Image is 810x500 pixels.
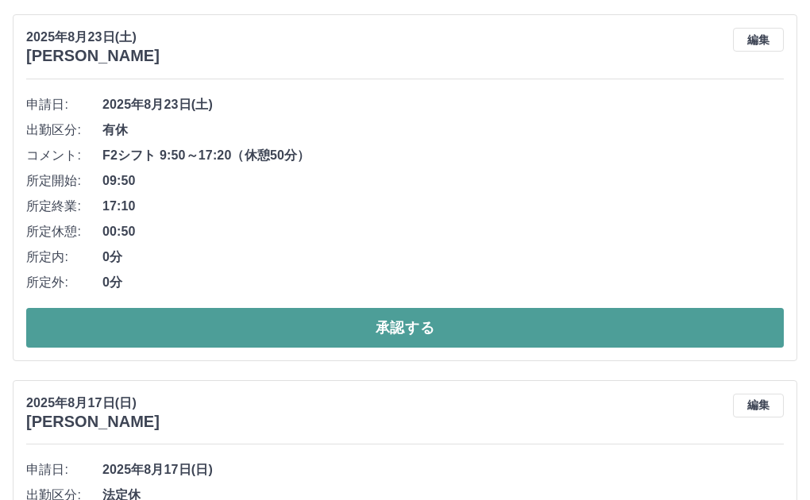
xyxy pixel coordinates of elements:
span: 0分 [102,248,784,267]
span: 所定外: [26,273,102,292]
span: 所定開始: [26,171,102,190]
span: 有休 [102,121,784,140]
span: 00:50 [102,222,784,241]
button: 承認する [26,308,784,348]
span: 所定終業: [26,197,102,216]
h3: [PERSON_NAME] [26,47,160,65]
span: 2025年8月17日(日) [102,460,784,479]
button: 編集 [733,28,784,52]
p: 2025年8月17日(日) [26,394,160,413]
button: 編集 [733,394,784,417]
span: 0分 [102,273,784,292]
span: 所定休憩: [26,222,102,241]
span: F2シフト 9:50～17:20（休憩50分） [102,146,784,165]
span: 申請日: [26,460,102,479]
span: 09:50 [102,171,784,190]
span: 所定内: [26,248,102,267]
span: 2025年8月23日(土) [102,95,784,114]
span: コメント: [26,146,102,165]
span: 出勤区分: [26,121,102,140]
h3: [PERSON_NAME] [26,413,160,431]
p: 2025年8月23日(土) [26,28,160,47]
span: 17:10 [102,197,784,216]
span: 申請日: [26,95,102,114]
